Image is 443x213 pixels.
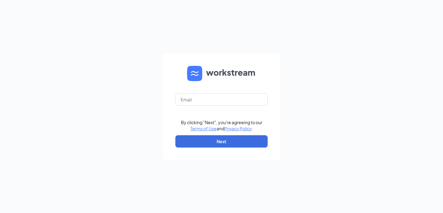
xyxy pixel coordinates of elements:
[175,93,268,106] input: Email
[187,66,256,81] img: WS logo and Workstream text
[190,126,217,131] a: Terms of Use
[181,119,262,132] div: By clicking "Next", you're agreeing to our and .
[224,126,252,131] a: Privacy Policy
[175,135,268,148] button: Next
